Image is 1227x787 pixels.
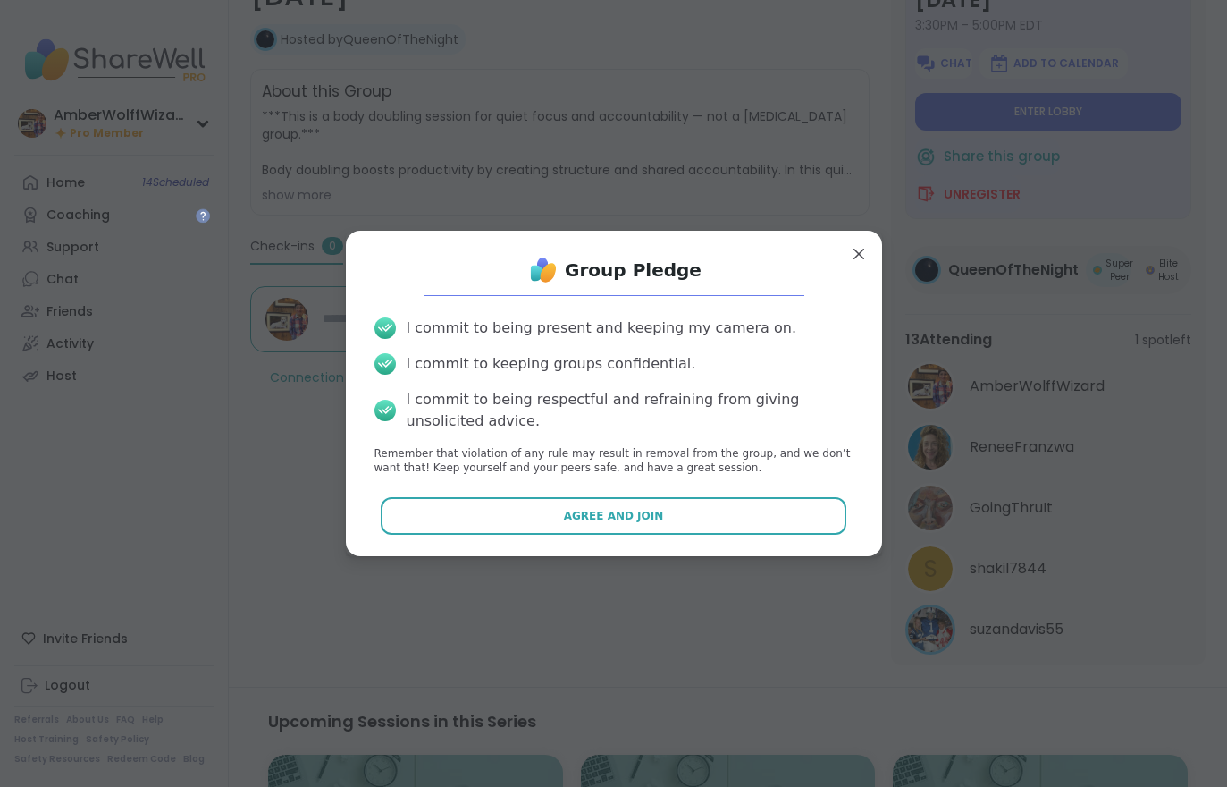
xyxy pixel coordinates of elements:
iframe: Spotlight [196,208,210,223]
p: Remember that violation of any rule may result in removal from the group, and we don’t want that!... [374,446,853,477]
div: I commit to being respectful and refraining from giving unsolicited advice. [407,389,853,432]
h1: Group Pledge [565,258,702,283]
div: I commit to keeping groups confidential. [407,353,696,375]
img: ShareWell Logo [525,252,561,288]
div: I commit to being present and keeping my camera on. [407,317,796,339]
span: Agree and Join [564,508,664,524]
button: Agree and Join [381,497,846,535]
